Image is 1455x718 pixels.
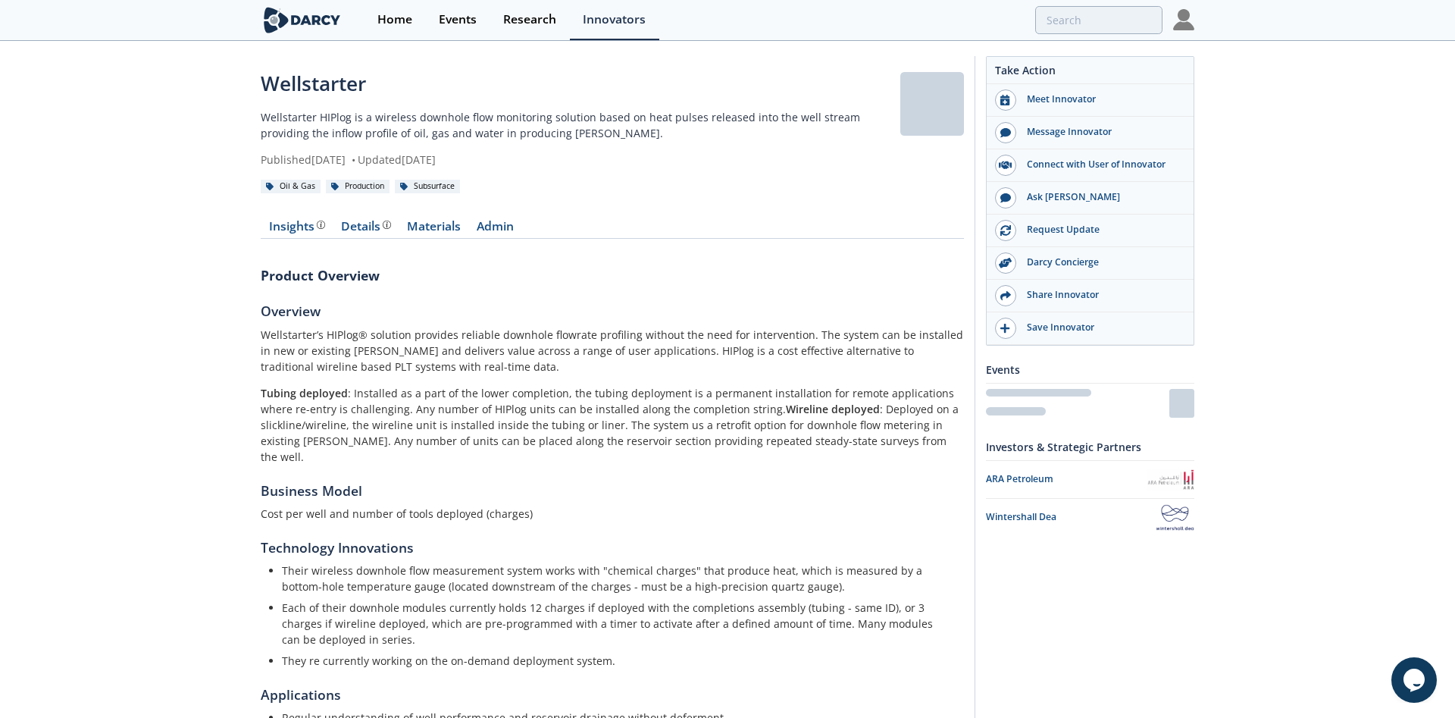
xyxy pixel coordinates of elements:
li: Their wireless downhole flow measurement system works with "chemical charges" that produce heat, ... [282,563,953,594]
div: Research [503,14,556,26]
a: Materials [399,221,468,239]
li: They re currently working on the on-demand deployment system. [282,653,953,669]
span: • [349,152,358,167]
div: Oil & Gas [261,180,321,193]
div: Ask [PERSON_NAME] [1016,190,1186,204]
img: information.svg [383,221,391,229]
div: Home [377,14,412,26]
div: Subsurface [395,180,460,193]
div: Insights [269,221,325,233]
li: Each of their downhole modules currently holds 12 charges if deployed with the completions assemb... [282,600,953,647]
h5: Applications [261,685,964,704]
div: Events [439,14,477,26]
div: Meet Innovator [1016,92,1186,106]
h5: Business Model [261,481,964,500]
a: Admin [468,221,521,239]
div: Production [326,180,390,193]
a: Wintershall Dea Wintershall Dea [986,504,1194,531]
button: Save Innovator [987,312,1194,345]
h5: Overview [261,301,964,321]
div: Darcy Concierge [1016,256,1186,269]
p: : Installed as a part of the lower completion, the tubing deployment is a permanent installation ... [261,385,964,465]
img: logo-wide.svg [261,7,343,33]
div: ARA Petroleum [986,472,1147,486]
img: ARA Petroleum [1147,466,1194,493]
div: Connect with User of Innovator [1016,158,1186,171]
h5: Technology Innovations [261,538,964,557]
h3: Product Overview [261,265,964,285]
div: Take Action [987,62,1194,84]
img: Wintershall Dea [1156,504,1194,531]
div: Published [DATE] Updated [DATE] [261,152,900,168]
div: Save Innovator [1016,321,1186,334]
strong: Tubing deployed [261,386,348,400]
p: Wellstarter’s HIPlog® solution provides reliable downhole flowrate profiling without the need for... [261,327,964,375]
a: Details [333,221,399,239]
img: Profile [1173,9,1194,30]
div: Innovators [583,14,646,26]
img: information.svg [317,221,325,229]
div: Details [341,221,391,233]
a: ARA Petroleum ARA Petroleum [986,466,1194,493]
p: Wellstarter HIPlog is a wireless downhole flow monitoring solution based on heat pulses released ... [261,109,900,141]
div: Wellstarter [261,69,900,99]
strong: Wireline deployed [786,402,880,416]
div: Events [986,356,1194,383]
div: Investors & Strategic Partners [986,434,1194,460]
a: Insights [261,221,333,239]
div: Share Innovator [1016,288,1186,302]
div: Request Update [1016,223,1186,237]
div: Message Innovator [1016,125,1186,139]
div: Wintershall Dea [986,510,1156,524]
p: Cost per well and number of tools deployed (charges) [261,506,964,522]
input: Advanced Search [1035,6,1162,34]
iframe: chat widget [1391,657,1440,703]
